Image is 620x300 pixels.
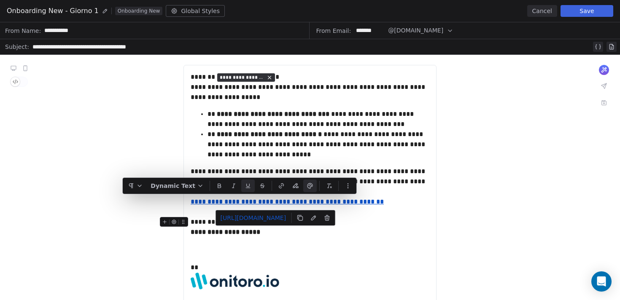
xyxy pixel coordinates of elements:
[217,212,290,224] a: [URL][DOMAIN_NAME]
[388,26,443,35] span: @[DOMAIN_NAME]
[561,5,613,17] button: Save
[7,6,99,16] span: Onboarding New - Giorno 1
[527,5,557,17] button: Cancel
[147,179,207,192] button: Dynamic Text
[5,43,29,54] span: Subject:
[5,27,41,35] span: From Name:
[166,5,225,17] button: Global Styles
[115,7,163,15] span: Onboarding New
[591,271,612,292] div: Open Intercom Messenger
[316,27,351,35] span: From Email:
